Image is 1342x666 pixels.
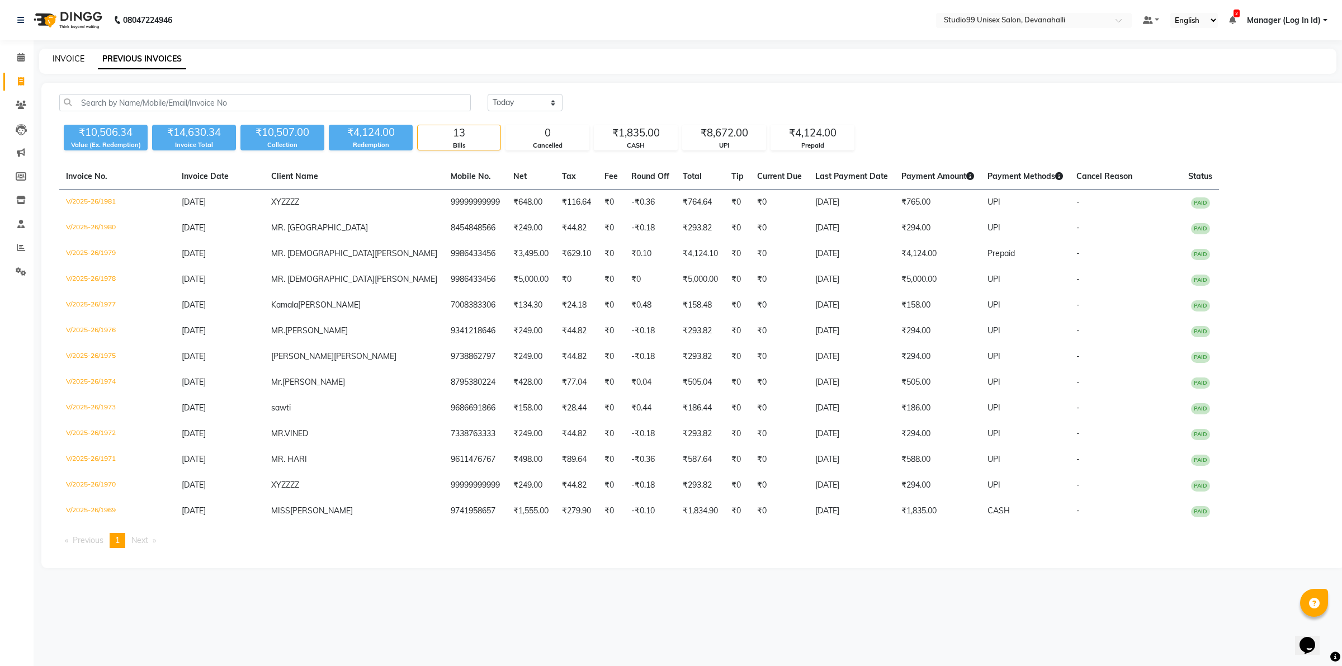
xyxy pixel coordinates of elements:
[271,325,285,336] span: MR.
[750,267,809,292] td: ₹0
[1076,274,1080,284] span: -
[676,292,725,318] td: ₹158.48
[513,171,527,181] span: Net
[725,318,750,344] td: ₹0
[676,447,725,473] td: ₹587.64
[182,377,206,387] span: [DATE]
[59,473,175,498] td: V/2025-26/1970
[598,421,625,447] td: ₹0
[290,506,353,516] span: [PERSON_NAME]
[555,498,598,524] td: ₹279.90
[625,241,676,267] td: ₹0.10
[59,421,175,447] td: V/2025-26/1972
[598,215,625,241] td: ₹0
[676,370,725,395] td: ₹505.04
[59,94,471,111] input: Search by Name/Mobile/Email/Invoice No
[271,351,334,361] span: [PERSON_NAME]
[444,473,507,498] td: 99999999999
[59,498,175,524] td: V/2025-26/1969
[598,395,625,421] td: ₹0
[285,428,308,438] span: VINED
[444,190,507,216] td: 99999999999
[625,190,676,216] td: -₹0.36
[771,141,854,150] div: Prepaid
[809,241,895,267] td: [DATE]
[625,215,676,241] td: -₹0.18
[725,344,750,370] td: ₹0
[555,421,598,447] td: ₹44.82
[809,395,895,421] td: [DATE]
[625,421,676,447] td: -₹0.18
[444,395,507,421] td: 9686691866
[444,267,507,292] td: 9986433456
[987,506,1010,516] span: CASH
[895,241,981,267] td: ₹4,124.00
[750,447,809,473] td: ₹0
[598,370,625,395] td: ₹0
[895,344,981,370] td: ₹294.00
[152,125,236,140] div: ₹14,630.34
[1191,326,1210,337] span: PAID
[987,171,1063,181] span: Payment Methods
[131,535,148,545] span: Next
[750,370,809,395] td: ₹0
[555,318,598,344] td: ₹44.82
[725,498,750,524] td: ₹0
[987,197,1000,207] span: UPI
[1191,429,1210,440] span: PAID
[815,171,888,181] span: Last Payment Date
[506,125,589,141] div: 0
[1191,197,1210,209] span: PAID
[444,498,507,524] td: 9741958657
[444,344,507,370] td: 9738862797
[750,473,809,498] td: ₹0
[809,473,895,498] td: [DATE]
[987,300,1000,310] span: UPI
[115,535,120,545] span: 1
[676,395,725,421] td: ₹186.44
[987,248,1015,258] span: Prepaid
[625,292,676,318] td: ₹0.48
[59,447,175,473] td: V/2025-26/1971
[444,241,507,267] td: 9986433456
[598,292,625,318] td: ₹0
[182,300,206,310] span: [DATE]
[182,403,206,413] span: [DATE]
[271,506,290,516] span: MISS
[1076,223,1080,233] span: -
[123,4,172,36] b: 08047224946
[809,318,895,344] td: [DATE]
[676,241,725,267] td: ₹4,124.10
[507,318,555,344] td: ₹249.00
[555,473,598,498] td: ₹44.82
[895,215,981,241] td: ₹294.00
[683,171,702,181] span: Total
[725,215,750,241] td: ₹0
[676,344,725,370] td: ₹293.82
[182,454,206,464] span: [DATE]
[809,447,895,473] td: [DATE]
[750,292,809,318] td: ₹0
[676,498,725,524] td: ₹1,834.90
[594,141,677,150] div: CASH
[59,370,175,395] td: V/2025-26/1974
[1191,403,1210,414] span: PAID
[271,197,299,207] span: XYZZZZ
[444,421,507,447] td: 7338763333
[625,473,676,498] td: -₹0.18
[182,274,206,284] span: [DATE]
[1191,455,1210,466] span: PAID
[271,403,291,413] span: sawti
[1076,300,1080,310] span: -
[895,292,981,318] td: ₹158.00
[598,267,625,292] td: ₹0
[1191,249,1210,260] span: PAID
[555,241,598,267] td: ₹629.10
[182,171,229,181] span: Invoice Date
[731,171,744,181] span: Tip
[750,421,809,447] td: ₹0
[507,190,555,216] td: ₹648.00
[1191,480,1210,492] span: PAID
[895,473,981,498] td: ₹294.00
[895,421,981,447] td: ₹294.00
